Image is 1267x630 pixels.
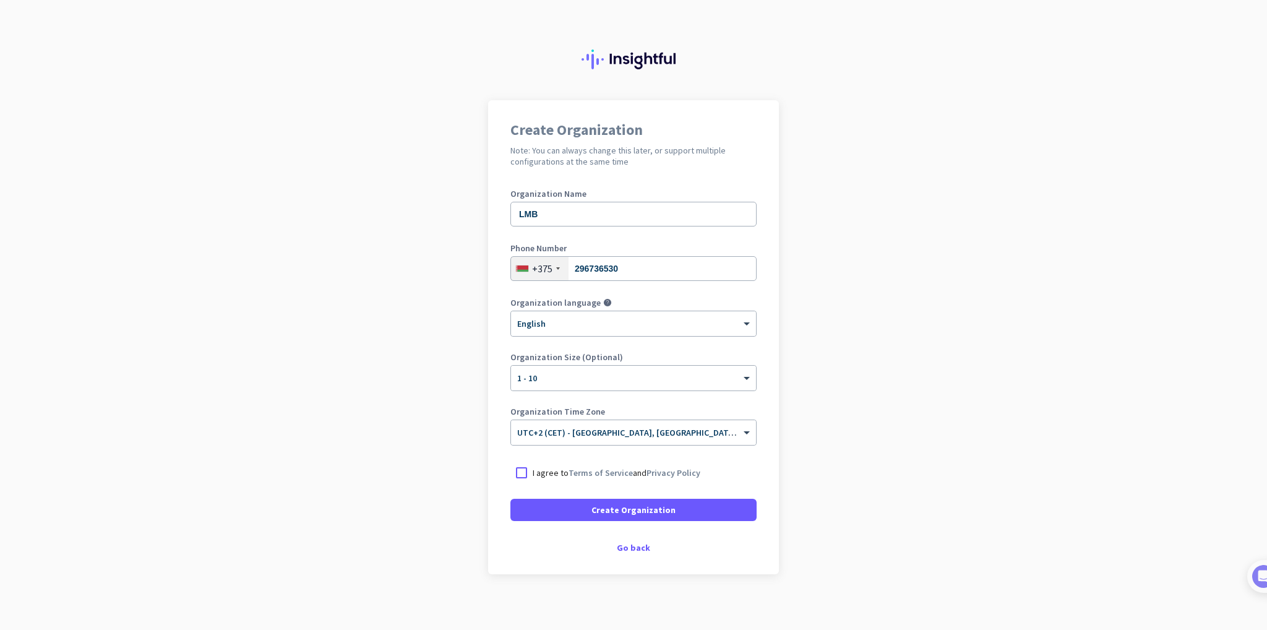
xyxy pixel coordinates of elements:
[510,543,757,552] div: Go back
[510,189,757,198] label: Organization Name
[510,407,757,416] label: Organization Time Zone
[532,262,552,275] div: +375
[646,467,700,478] a: Privacy Policy
[510,298,601,307] label: Organization language
[603,298,612,307] i: help
[591,504,676,516] span: Create Organization
[510,145,757,167] h2: Note: You can always change this later, or support multiple configurations at the same time
[510,123,757,137] h1: Create Organization
[510,353,757,361] label: Organization Size (Optional)
[533,467,700,479] p: I agree to and
[582,50,685,69] img: Insightful
[510,256,757,281] input: 152 45-09-11
[569,467,633,478] a: Terms of Service
[510,244,757,252] label: Phone Number
[510,202,757,227] input: What is the name of your organization?
[510,499,757,521] button: Create Organization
